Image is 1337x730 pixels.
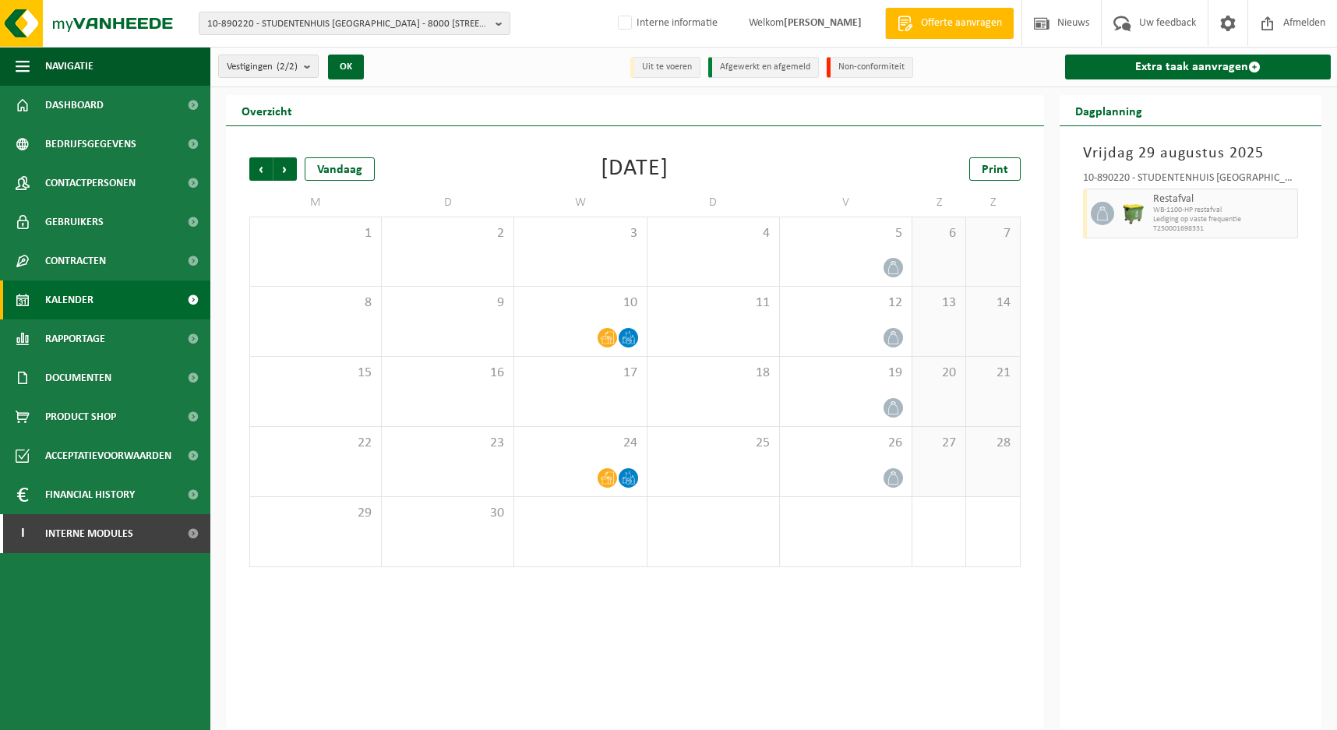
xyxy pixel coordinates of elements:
[885,8,1014,39] a: Offerte aanvragen
[258,365,373,382] span: 15
[1153,215,1294,224] span: Lediging op vaste frequentie
[788,294,904,312] span: 12
[45,125,136,164] span: Bedrijfsgegevens
[615,12,718,35] label: Interne informatie
[277,62,298,72] count: (2/2)
[207,12,489,36] span: 10-890220 - STUDENTENHUIS [GEOGRAPHIC_DATA] - 8000 [STREET_ADDRESS]
[258,435,373,452] span: 22
[647,189,780,217] td: D
[1122,202,1145,225] img: WB-1100-HPE-GN-50
[655,365,771,382] span: 18
[827,57,913,78] li: Non-conformiteit
[966,189,1020,217] td: Z
[788,225,904,242] span: 5
[1060,95,1158,125] h2: Dagplanning
[382,189,514,217] td: D
[655,225,771,242] span: 4
[218,55,319,78] button: Vestigingen(2/2)
[45,358,111,397] span: Documenten
[601,157,668,181] div: [DATE]
[390,225,506,242] span: 2
[912,189,966,217] td: Z
[974,294,1011,312] span: 14
[258,505,373,522] span: 29
[45,514,133,553] span: Interne modules
[45,47,93,86] span: Navigatie
[390,435,506,452] span: 23
[390,294,506,312] span: 9
[514,189,647,217] td: W
[920,365,958,382] span: 20
[780,189,912,217] td: V
[788,365,904,382] span: 19
[1065,55,1332,79] a: Extra taak aanvragen
[708,57,819,78] li: Afgewerkt en afgemeld
[45,164,136,203] span: Contactpersonen
[45,203,104,242] span: Gebruikers
[655,294,771,312] span: 11
[630,57,700,78] li: Uit te voeren
[969,157,1021,181] a: Print
[974,365,1011,382] span: 21
[45,319,105,358] span: Rapportage
[522,225,638,242] span: 3
[258,294,373,312] span: 8
[45,280,93,319] span: Kalender
[1083,173,1299,189] div: 10-890220 - STUDENTENHUIS [GEOGRAPHIC_DATA] - [GEOGRAPHIC_DATA]
[920,225,958,242] span: 6
[390,505,506,522] span: 30
[45,242,106,280] span: Contracten
[920,294,958,312] span: 13
[1153,193,1294,206] span: Restafval
[974,435,1011,452] span: 28
[249,189,382,217] td: M
[328,55,364,79] button: OK
[199,12,510,35] button: 10-890220 - STUDENTENHUIS [GEOGRAPHIC_DATA] - 8000 [STREET_ADDRESS]
[273,157,297,181] span: Volgende
[522,294,638,312] span: 10
[45,86,104,125] span: Dashboard
[917,16,1006,31] span: Offerte aanvragen
[45,436,171,475] span: Acceptatievoorwaarden
[249,157,273,181] span: Vorige
[920,435,958,452] span: 27
[45,397,116,436] span: Product Shop
[522,365,638,382] span: 17
[788,435,904,452] span: 26
[226,95,308,125] h2: Overzicht
[390,365,506,382] span: 16
[305,157,375,181] div: Vandaag
[16,514,30,553] span: I
[784,17,862,29] strong: [PERSON_NAME]
[1153,206,1294,215] span: WB-1100-HP restafval
[522,435,638,452] span: 24
[974,225,1011,242] span: 7
[45,475,135,514] span: Financial History
[655,435,771,452] span: 25
[1083,142,1299,165] h3: Vrijdag 29 augustus 2025
[227,55,298,79] span: Vestigingen
[1153,224,1294,234] span: T250001698331
[982,164,1008,176] span: Print
[258,225,373,242] span: 1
